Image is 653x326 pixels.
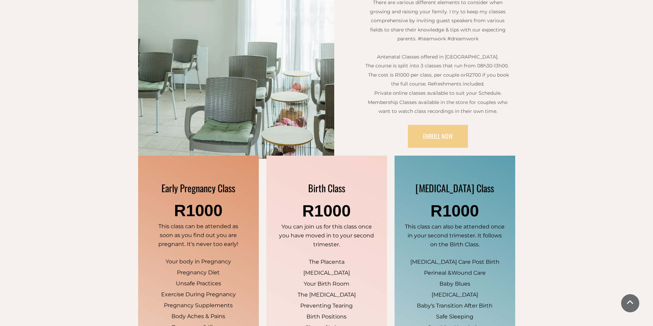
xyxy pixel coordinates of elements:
[308,181,345,195] span: Birth Class
[432,291,478,298] span: [MEDICAL_DATA]
[423,132,453,141] span: ENROLL NOW
[377,54,498,60] span: Antenatal Classes offered in [GEOGRAPHIC_DATA].
[309,259,344,265] span: The Placenta
[621,294,639,312] a: Scroll To Top
[164,302,233,309] span: Pregnancy Supplements
[424,270,451,276] span: Perineal &
[176,280,221,287] span: Unsafe Practices
[161,181,235,195] span: Early Pregnancy Class
[304,281,349,287] span: Your Birth Room
[171,313,225,320] span: Body Aches & Pains
[302,202,351,220] span: R1000
[174,201,222,220] span: R1000
[417,302,493,309] span: Baby's Transition After Birth
[368,99,508,115] span: Membership Classes available in the store for couples who want to watch class recordings in their...
[408,125,468,148] a: ENROLL NOW
[391,72,509,87] span: R2700 if you book the full course. Refreshments included.
[166,258,231,265] span: Your body in Pregnancy
[306,313,347,320] span: Birth Positions
[415,181,494,195] span: [MEDICAL_DATA] Class
[405,223,505,247] span: This class can also be attended once in your second trimester. It follows on the Birth Class.
[365,63,510,78] span: The course is split into 3 classes that run from 08h30-13h00. The cost is R1000 per class, per co...
[431,202,479,220] span: R1000
[410,259,499,265] span: [MEDICAL_DATA] Care Post Birth
[161,291,236,298] span: Exercise During Pregnancy
[158,223,238,247] span: This class can be attended as soon as you find out you are pregnant. It's never too early!
[279,223,374,247] span: You can join us for this class once you have moved in to your second trimester.
[451,270,486,276] span: Wound Care
[298,291,356,298] span: The [MEDICAL_DATA]
[300,302,353,309] span: Preventing Tearing
[439,281,470,287] span: Baby Blues
[303,270,350,276] span: [MEDICAL_DATA]
[397,27,506,42] span: dge & tips with our expecting parents. #teamwork #dreamwork
[177,269,220,276] span: Pregnancy Diet
[374,90,501,96] span: Private online classes available to suit your Schedule.
[436,313,473,320] span: Safe Sleeping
